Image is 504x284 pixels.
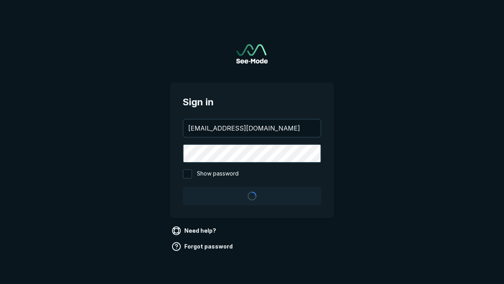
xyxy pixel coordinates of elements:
input: your@email.com [183,120,321,137]
a: Go to sign in [236,44,268,64]
img: See-Mode Logo [236,44,268,64]
span: Sign in [183,95,321,109]
span: Show password [197,169,239,179]
a: Need help? [170,224,219,237]
a: Forgot password [170,240,236,253]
